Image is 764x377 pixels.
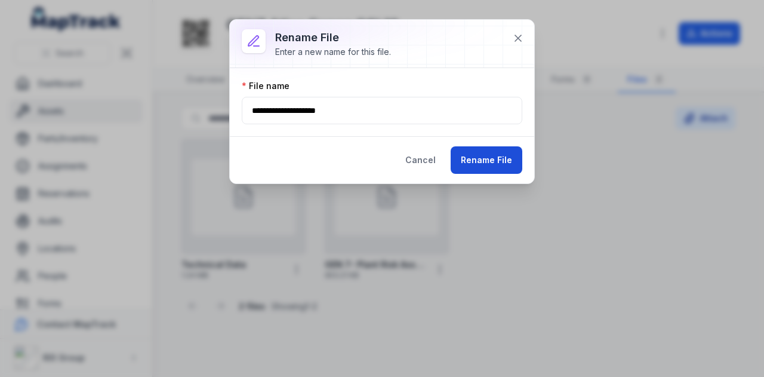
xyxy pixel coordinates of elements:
input: :r39:-form-item-label [242,97,522,124]
h3: Rename file [275,29,391,46]
button: Rename File [451,146,522,174]
div: Enter a new name for this file. [275,46,391,58]
label: File name [242,80,289,92]
button: Cancel [395,146,446,174]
